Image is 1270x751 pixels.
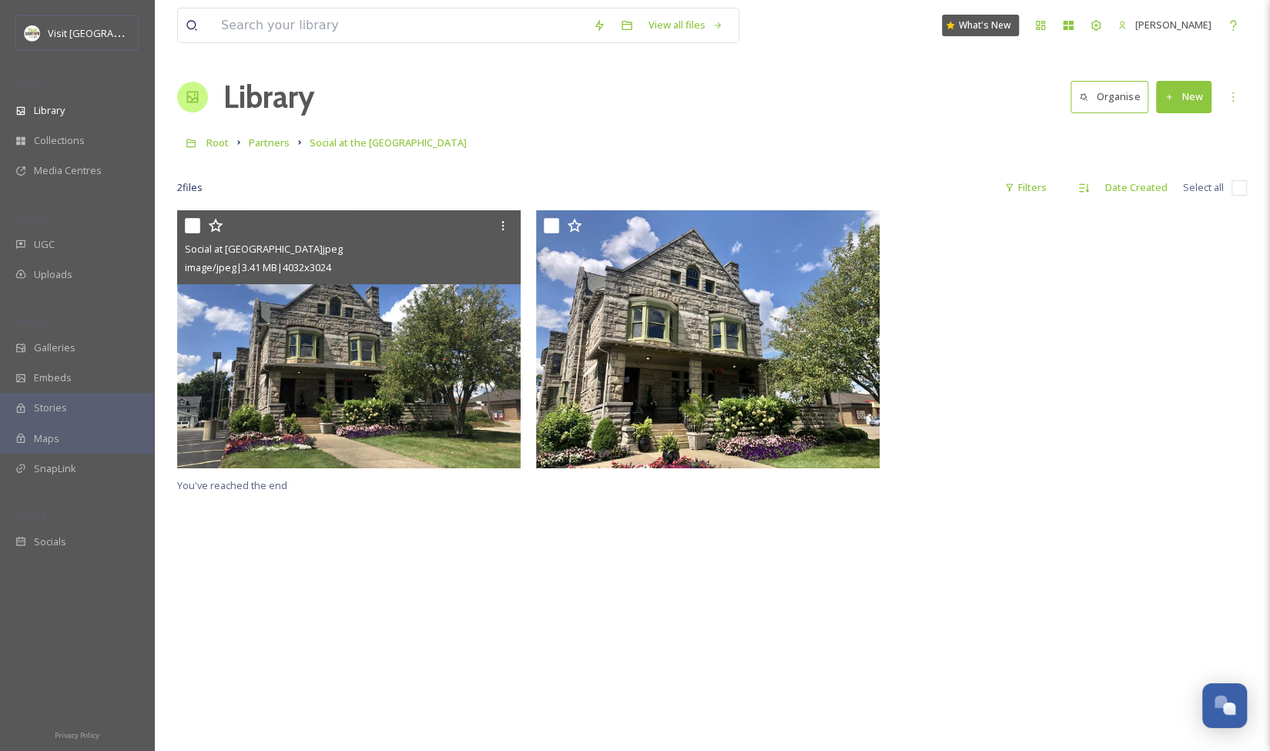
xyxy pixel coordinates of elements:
span: Galleries [34,340,75,355]
span: Partners [249,136,290,149]
span: Select all [1183,180,1224,195]
span: You've reached the end [177,478,287,492]
span: COLLECT [15,213,49,225]
span: Library [34,103,65,118]
a: Privacy Policy [55,725,99,743]
span: Collections [34,133,85,148]
span: Social at the [GEOGRAPHIC_DATA] [310,136,467,149]
img: Social at Stonehouse.jpeg [177,210,521,468]
img: Social at Stonehouse 2.jpeg [536,210,880,468]
button: New [1156,81,1211,112]
a: View all files [641,10,731,40]
a: Library [223,74,314,120]
a: Root [206,133,229,152]
span: SOCIALS [15,511,46,522]
button: Organise [1071,81,1148,112]
span: Media Centres [34,163,102,178]
span: [PERSON_NAME] [1135,18,1211,32]
span: Social at [GEOGRAPHIC_DATA]jpeg [185,242,343,256]
a: What's New [942,15,1019,36]
a: Organise [1071,81,1156,112]
span: WIDGETS [15,317,51,328]
span: MEDIA [15,79,42,91]
a: [PERSON_NAME] [1110,10,1219,40]
span: image/jpeg | 3.41 MB | 4032 x 3024 [185,260,331,274]
div: Filters [997,173,1054,203]
span: UGC [34,237,55,252]
a: Social at the [GEOGRAPHIC_DATA] [310,133,467,152]
div: Date Created [1097,173,1175,203]
span: Privacy Policy [55,730,99,740]
span: SnapLink [34,461,76,476]
a: Partners [249,133,290,152]
span: Embeds [34,370,72,385]
input: Search your library [213,8,585,42]
span: Root [206,136,229,149]
span: Socials [34,535,66,549]
span: Visit [GEOGRAPHIC_DATA] [48,25,167,40]
span: 2 file s [177,180,203,195]
span: Stories [34,401,67,415]
span: Maps [34,431,59,446]
button: Open Chat [1202,683,1247,728]
span: Uploads [34,267,72,282]
img: download.jpeg [25,25,40,41]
